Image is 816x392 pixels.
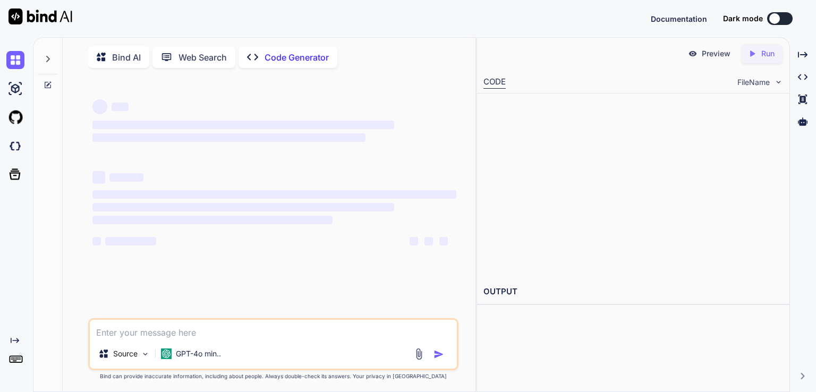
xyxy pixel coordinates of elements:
span: ‌ [92,121,395,129]
span: ‌ [92,99,107,114]
span: ‌ [92,171,105,184]
button: Documentation [651,13,707,24]
img: ai-studio [6,80,24,98]
span: ‌ [112,103,129,111]
span: FileName [737,77,770,88]
p: Web Search [178,51,227,64]
span: ‌ [92,216,333,224]
p: GPT-4o min.. [176,348,221,359]
p: Bind can provide inaccurate information, including about people. Always double-check its answers.... [88,372,458,380]
img: preview [688,49,698,58]
h2: OUTPUT [477,279,789,304]
p: Bind AI [112,51,141,64]
span: Dark mode [723,13,763,24]
span: ‌ [92,190,456,199]
p: Source [113,348,138,359]
p: Preview [702,48,730,59]
img: chat [6,51,24,69]
span: ‌ [92,203,395,211]
img: Pick Models [141,350,150,359]
span: ‌ [92,237,101,245]
span: ‌ [109,173,143,182]
p: Code Generator [265,51,329,64]
img: Bind AI [8,8,72,24]
div: CODE [483,76,506,89]
span: Documentation [651,14,707,23]
img: darkCloudIdeIcon [6,137,24,155]
span: ‌ [105,237,156,245]
img: chevron down [774,78,783,87]
p: Run [761,48,775,59]
span: ‌ [92,133,365,142]
span: ‌ [439,237,448,245]
img: GPT-4o mini [161,348,172,359]
img: githubLight [6,108,24,126]
span: ‌ [424,237,433,245]
span: ‌ [410,237,418,245]
img: icon [433,349,444,360]
img: attachment [413,348,425,360]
